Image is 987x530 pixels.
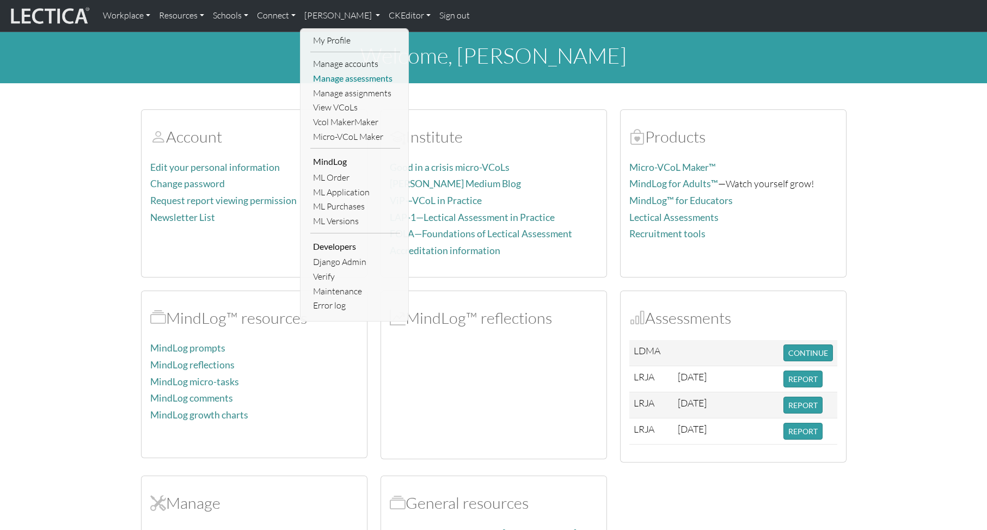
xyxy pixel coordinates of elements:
td: LDMA [629,340,673,366]
h2: MindLog™ reflections [390,309,598,328]
a: ML Versions [310,214,400,229]
a: Edit your personal information [150,162,280,173]
p: —Watch yourself grow! [629,176,837,192]
a: Good in a crisis micro-VCoLs [390,162,510,173]
a: MindLog micro-tasks [150,376,239,387]
a: My Profile [310,33,400,48]
span: Resources [390,493,406,513]
a: Change password [150,178,225,189]
a: Manage accounts [310,57,400,71]
a: Error log [310,298,400,313]
a: Workplace [99,4,155,27]
h2: Products [629,127,837,146]
a: ViP—VCoL in Practice [390,195,482,206]
a: MindLog for Adults™ [629,178,718,189]
a: Resources [155,4,209,27]
h2: Institute [390,127,598,146]
span: [DATE] [678,397,707,409]
a: Accreditation information [390,245,500,256]
td: LRJA [629,418,673,445]
span: MindLog™ resources [150,308,166,328]
a: ML Purchases [310,199,400,214]
a: Manage assessments [310,71,400,86]
h2: Assessments [629,309,837,328]
a: View VCoLs [310,100,400,115]
span: Products [629,127,645,146]
a: Lectical Assessments [629,212,719,223]
td: LRJA [629,392,673,418]
a: Sign out [435,4,474,27]
span: [DATE] [678,423,707,435]
a: Vcol MakerMaker [310,115,400,130]
li: Developers [310,238,400,255]
button: CONTINUE [783,344,833,361]
h2: Manage [150,494,358,513]
a: FOLA—Foundations of Lectical Assessment [390,228,572,239]
a: MindLog™ for Educators [629,195,733,206]
a: Maintenance [310,284,400,299]
a: Micro-VCoL Maker™ [629,162,716,173]
a: MindLog reflections [150,359,235,371]
a: [PERSON_NAME] [300,4,384,27]
li: MindLog [310,153,400,170]
h2: Account [150,127,358,146]
button: REPORT [783,371,823,387]
span: [DATE] [678,371,707,383]
td: LRJA [629,366,673,392]
a: Connect [253,4,300,27]
span: Account [150,127,166,146]
h2: MindLog™ resources [150,309,358,328]
span: Manage [150,493,166,513]
a: Micro-VCoL Maker [310,130,400,144]
span: Assessments [629,308,645,328]
a: ML Application [310,185,400,200]
ul: [PERSON_NAME] [310,33,400,313]
a: Newsletter List [150,212,215,223]
a: MindLog prompts [150,342,225,354]
a: MindLog comments [150,392,233,404]
img: lecticalive [8,5,90,26]
a: Request report viewing permission [150,195,297,206]
button: REPORT [783,397,823,414]
a: LAP-1—Lectical Assessment in Practice [390,212,555,223]
a: CKEditor [384,4,435,27]
a: Django Admin [310,255,400,269]
button: REPORT [783,423,823,440]
a: Manage assignments [310,86,400,101]
a: Schools [209,4,253,27]
a: MindLog growth charts [150,409,248,421]
h2: General resources [390,494,598,513]
a: ML Order [310,170,400,185]
a: Verify [310,269,400,284]
a: Recruitment tools [629,228,706,239]
a: [PERSON_NAME] Medium Blog [390,178,521,189]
